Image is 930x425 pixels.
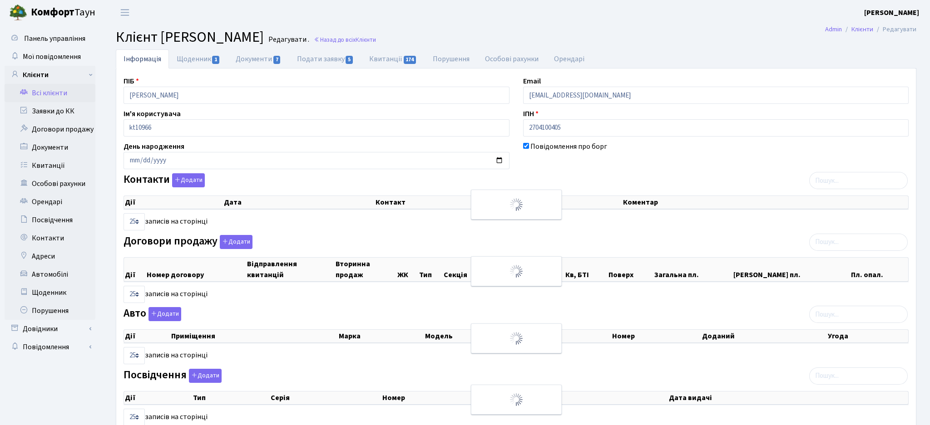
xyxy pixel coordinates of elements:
[116,49,169,68] a: Інформація
[611,330,701,342] th: Номер
[289,49,361,68] a: Подати заявку
[425,49,477,68] a: Порушення
[5,102,95,120] a: Заявки до КК
[31,5,74,20] b: Комфорт
[124,141,184,152] label: День народження
[5,156,95,175] a: Квитанції
[5,338,95,356] a: Повідомлення
[873,24,916,34] li: Редагувати
[701,330,827,342] th: Доданий
[170,172,205,188] a: Додати
[228,49,289,68] a: Документи
[346,56,353,64] span: 5
[532,330,611,342] th: Колір
[31,5,95,20] span: Таун
[809,172,908,189] input: Пошук...
[443,258,486,281] th: Секція
[5,247,95,265] a: Адреси
[5,229,95,247] a: Контакти
[732,258,850,281] th: [PERSON_NAME] пл.
[124,369,222,383] label: Посвідчення
[124,213,145,230] select: записів на сторінці
[124,258,146,281] th: Дії
[23,52,81,62] span: Мої повідомлення
[212,56,219,64] span: 1
[124,213,208,230] label: записів на сторінці
[124,235,252,249] label: Договори продажу
[653,258,732,281] th: Загальна пл.
[5,48,95,66] a: Мої повідомлення
[169,49,228,68] a: Щоденник
[622,196,908,209] th: Коментар
[564,258,608,281] th: Кв, БТІ
[124,286,145,303] select: записів на сторінці
[851,24,873,34] a: Клієнти
[172,173,205,187] button: Контакти
[124,347,145,364] select: записів на сторінці
[5,265,95,283] a: Автомобілі
[523,108,539,119] label: ІПН
[5,283,95,302] a: Щоденник
[314,35,376,44] a: Назад до всіхКлієнти
[396,258,418,281] th: ЖК
[509,331,524,346] img: Обробка...
[5,302,95,320] a: Порушення
[546,49,592,68] a: Орендарі
[5,211,95,229] a: Посвідчення
[356,35,376,44] span: Клієнти
[850,258,908,281] th: Пл. опал.
[9,4,27,22] img: logo.png
[509,264,524,278] img: Обробка...
[5,66,95,84] a: Клієнти
[864,8,919,18] b: [PERSON_NAME]
[512,391,668,404] th: Видано
[273,56,281,64] span: 7
[170,330,338,342] th: Приміщення
[338,330,424,342] th: Марка
[509,197,524,212] img: Обробка...
[608,258,653,281] th: Поверх
[361,49,425,68] a: Квитанції
[124,108,181,119] label: Ім'я користувача
[189,369,222,383] button: Посвідчення
[404,56,416,64] span: 174
[124,173,205,187] label: Контакти
[418,258,443,281] th: Тип
[864,7,919,18] a: [PERSON_NAME]
[124,391,192,404] th: Дії
[146,258,247,281] th: Номер договору
[267,35,309,44] small: Редагувати .
[5,84,95,102] a: Всі клієнти
[124,196,223,209] th: Дії
[5,175,95,193] a: Особові рахунки
[218,233,252,249] a: Додати
[220,235,252,249] button: Договори продажу
[477,49,546,68] a: Особові рахунки
[5,138,95,156] a: Документи
[246,258,334,281] th: Відправлення квитанцій
[809,306,908,323] input: Пошук...
[5,320,95,338] a: Довідники
[827,330,908,342] th: Угода
[825,24,842,34] a: Admin
[187,367,222,383] a: Додати
[124,347,208,364] label: записів на сторінці
[509,392,524,407] img: Обробка...
[116,27,264,48] span: Клієнт [PERSON_NAME]
[5,120,95,138] a: Договори продажу
[5,193,95,211] a: Орендарі
[124,330,170,342] th: Дії
[148,307,181,321] button: Авто
[114,5,136,20] button: Переключити навігацію
[124,286,208,303] label: записів на сторінці
[381,391,513,404] th: Номер
[192,391,270,404] th: Тип
[5,29,95,48] a: Панель управління
[124,76,139,87] label: ПІБ
[124,307,181,321] label: Авто
[270,391,381,404] th: Серія
[523,76,541,87] label: Email
[668,391,908,404] th: Дата видачі
[24,34,85,44] span: Панель управління
[335,258,396,281] th: Вторинна продаж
